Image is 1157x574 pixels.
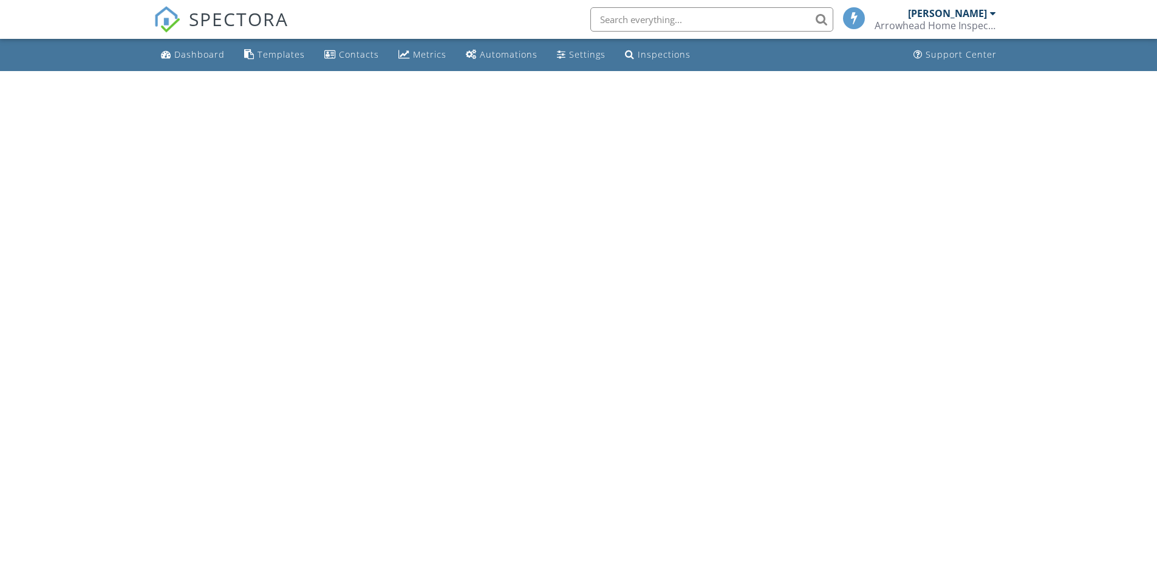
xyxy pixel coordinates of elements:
[319,44,384,66] a: Contacts
[926,49,997,60] div: Support Center
[258,49,305,60] div: Templates
[908,7,987,19] div: [PERSON_NAME]
[461,44,542,66] a: Automations (Basic)
[189,6,288,32] span: SPECTORA
[552,44,610,66] a: Settings
[174,49,225,60] div: Dashboard
[339,49,379,60] div: Contacts
[620,44,695,66] a: Inspections
[156,44,230,66] a: Dashboard
[154,6,180,33] img: The Best Home Inspection Software - Spectora
[394,44,451,66] a: Metrics
[590,7,833,32] input: Search everything...
[154,16,288,42] a: SPECTORA
[413,49,446,60] div: Metrics
[569,49,606,60] div: Settings
[480,49,538,60] div: Automations
[638,49,691,60] div: Inspections
[909,44,1002,66] a: Support Center
[875,19,996,32] div: Arrowhead Home Inspections, LLC
[239,44,310,66] a: Templates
